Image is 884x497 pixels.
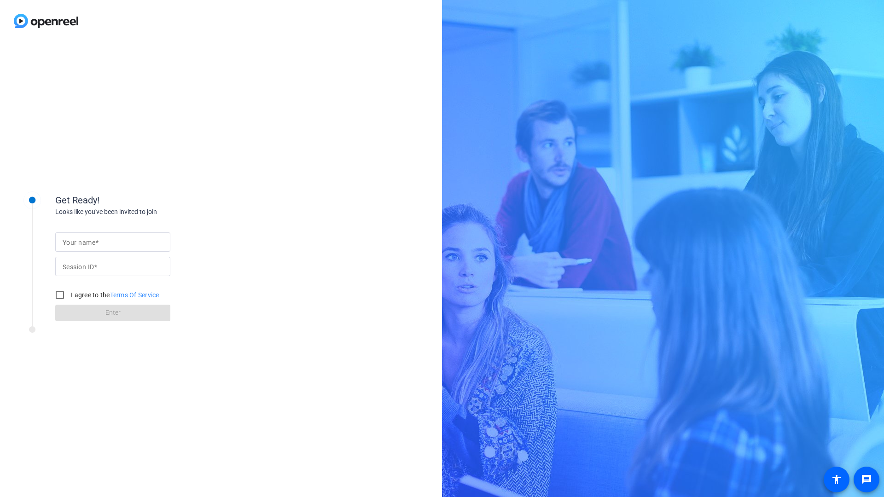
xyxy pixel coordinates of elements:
[831,474,842,485] mat-icon: accessibility
[110,291,159,299] a: Terms Of Service
[63,263,94,271] mat-label: Session ID
[55,207,239,217] div: Looks like you've been invited to join
[861,474,872,485] mat-icon: message
[69,290,159,300] label: I agree to the
[63,239,95,246] mat-label: Your name
[55,193,239,207] div: Get Ready!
